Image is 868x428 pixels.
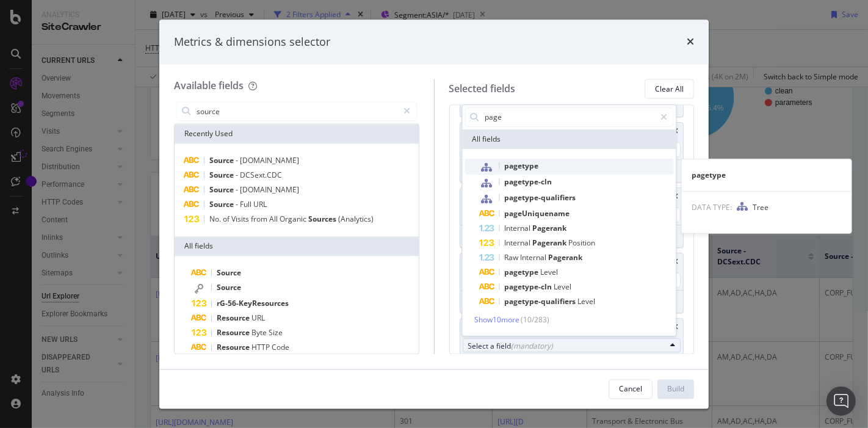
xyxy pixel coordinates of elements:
span: Internal [521,252,549,262]
span: Sources [308,214,338,225]
span: Level [578,296,596,306]
span: Pagerank [549,252,583,262]
span: Source [209,200,236,210]
span: All [269,214,280,225]
span: Full [240,200,253,210]
div: modal [159,20,709,408]
span: [DOMAIN_NAME] [240,185,299,195]
span: URL [251,313,265,324]
span: - [236,185,240,195]
span: Resource [217,313,251,324]
div: All fields [175,237,419,256]
div: Sourcetimes[DOMAIN_NAME]On Current Crawl [460,253,684,314]
span: DATA TYPE: [692,201,732,212]
span: Source [217,268,241,278]
div: All fields [463,129,676,148]
span: pagetype-cln [505,176,552,186]
span: Resource [217,328,251,338]
span: Source [209,185,236,195]
div: pagetype [682,169,852,181]
div: SourcetimesSelect a field(mandatory)All fieldsShow10more(10/283) [460,319,684,357]
div: Build [667,383,684,394]
div: Cancel [619,383,642,394]
span: DCSext.CDC [240,170,282,181]
input: Search by field name [195,103,399,121]
span: pagetype [505,160,539,170]
span: Code [272,343,289,353]
span: pagetype-qualifiers [505,192,576,202]
span: URL [253,200,267,210]
span: rG-56-KeyResources [217,299,289,309]
span: Visits [231,214,251,225]
div: Available fields [174,79,244,93]
span: Level [541,266,559,277]
span: Source [209,156,236,166]
span: Position [569,237,596,247]
input: Search by field name [484,107,656,126]
button: Select a field(mandatory) [463,339,681,354]
span: Internal [505,237,533,247]
span: Resource [217,343,251,353]
span: Pagerank [533,237,569,247]
span: Level [554,281,572,291]
div: SourcetimesDCSext.CDCOn Current Crawl [460,188,684,248]
span: [DOMAIN_NAME] [240,156,299,166]
div: Sourcetimes[DOMAIN_NAME]On Current Crawl [460,123,684,183]
span: Pagerank [533,222,567,233]
div: Selected fields [449,82,516,96]
span: Source [209,170,236,181]
span: Byte [251,328,269,338]
div: Recently Used [175,125,419,144]
span: pagetype-qualifiers [505,296,578,306]
div: Metrics & dimensions selector [174,34,330,50]
span: of [223,214,231,225]
div: times [687,34,694,50]
span: Raw [505,252,521,262]
span: Organic [280,214,308,225]
button: Cancel [609,379,653,399]
span: Size [269,328,283,338]
button: Clear All [645,79,694,99]
div: Open Intercom Messenger [826,386,856,416]
span: Show 10 more [475,314,520,324]
span: Source [217,283,241,293]
span: pagetype [505,266,541,277]
div: Select a field [468,341,666,351]
span: from [251,214,269,225]
span: - [236,200,240,210]
span: pagetype-cln [505,281,554,291]
span: - [236,170,240,181]
span: - [236,156,240,166]
div: Clear All [655,84,684,94]
span: pageUniquename [505,208,570,218]
div: (mandatory) [512,341,554,351]
span: Internal [505,222,533,233]
span: No. [209,214,223,225]
span: (Analytics) [338,214,374,225]
span: ( 10 / 283 ) [521,314,550,324]
span: HTTP [251,343,272,353]
button: Build [657,379,694,399]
